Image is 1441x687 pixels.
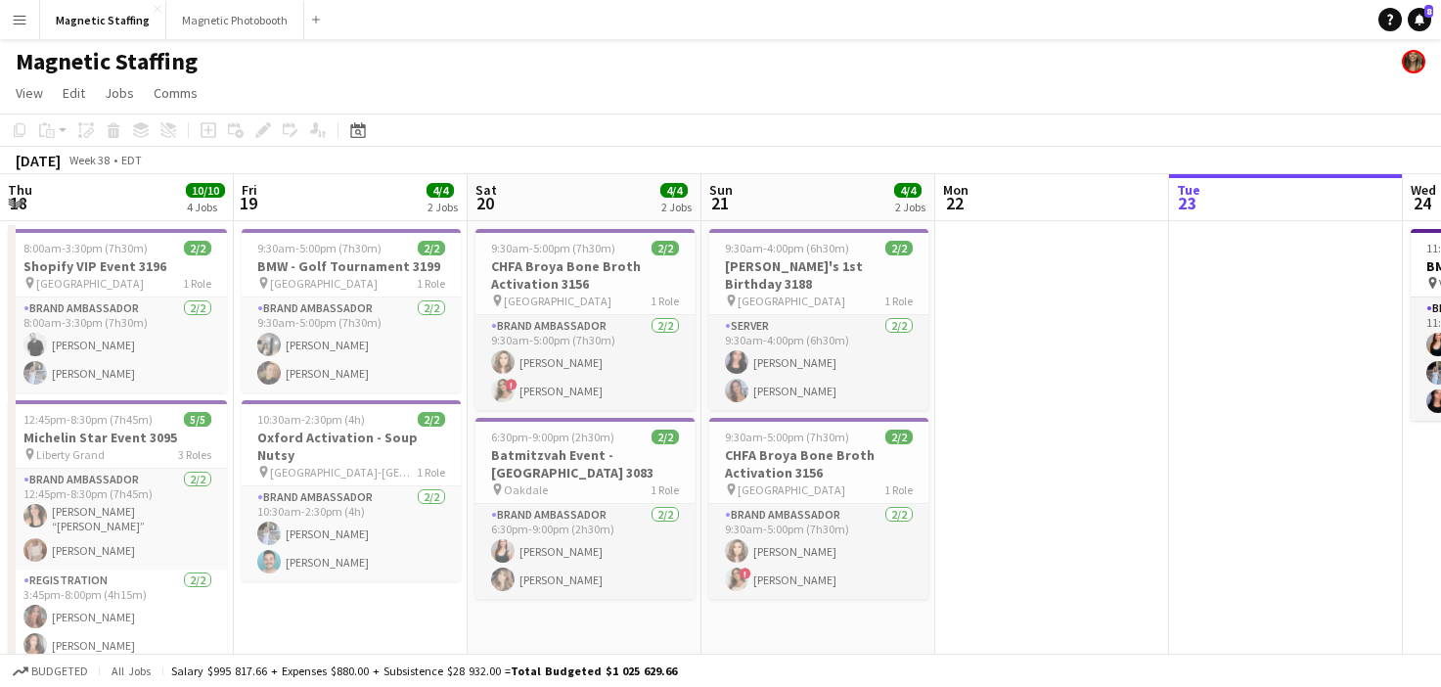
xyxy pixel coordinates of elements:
span: Edit [63,84,85,102]
span: Week 38 [65,153,113,167]
span: Sun [709,181,733,199]
app-card-role: Brand Ambassador2/29:30am-5:00pm (7h30m)[PERSON_NAME][PERSON_NAME] [242,298,461,392]
span: [GEOGRAPHIC_DATA] [738,294,845,308]
span: 9:30am-4:00pm (6h30m) [725,241,849,255]
app-card-role: Server2/29:30am-4:00pm (6h30m)[PERSON_NAME][PERSON_NAME] [709,315,928,410]
app-card-role: Registration2/23:45pm-8:00pm (4h15m)[PERSON_NAME][PERSON_NAME] [8,570,227,664]
span: 4/4 [427,183,454,198]
span: 6:30pm-9:00pm (2h30m) [491,430,614,444]
app-job-card: 8:00am-3:30pm (7h30m)2/2Shopify VIP Event 3196 [GEOGRAPHIC_DATA]1 RoleBrand Ambassador2/28:00am-3... [8,229,227,392]
span: Oakdale [504,482,548,497]
span: Thu [8,181,32,199]
div: 4 Jobs [187,200,224,214]
span: Jobs [105,84,134,102]
span: 8 [1424,5,1433,18]
span: 4/4 [660,183,688,198]
span: 2/2 [652,241,679,255]
span: 1 Role [884,294,913,308]
span: ! [506,379,518,390]
span: 2/2 [418,412,445,427]
h3: Michelin Star Event 3095 [8,429,227,446]
app-job-card: 6:30pm-9:00pm (2h30m)2/2Batmitzvah Event - [GEOGRAPHIC_DATA] 3083 Oakdale1 RoleBrand Ambassador2/... [475,418,695,599]
span: 19 [239,192,257,214]
span: View [16,84,43,102]
span: 2/2 [885,241,913,255]
span: Liberty Grand [36,447,105,462]
h3: CHFA Broya Bone Broth Activation 3156 [709,446,928,481]
div: EDT [121,153,142,167]
span: Wed [1411,181,1436,199]
span: 21 [706,192,733,214]
div: 2 Jobs [895,200,925,214]
span: 12:45pm-8:30pm (7h45m) [23,412,153,427]
div: 2 Jobs [428,200,458,214]
button: Budgeted [10,661,91,682]
h3: CHFA Broya Bone Broth Activation 3156 [475,257,695,293]
a: Comms [146,80,205,106]
h1: Magnetic Staffing [16,47,198,76]
span: 20 [473,192,497,214]
app-job-card: 9:30am-5:00pm (7h30m)2/2BMW - Golf Tournament 3199 [GEOGRAPHIC_DATA]1 RoleBrand Ambassador2/29:30... [242,229,461,392]
app-job-card: 9:30am-4:00pm (6h30m)2/2[PERSON_NAME]'s 1st Birthday 3188 [GEOGRAPHIC_DATA]1 RoleServer2/29:30am-... [709,229,928,410]
span: 2/2 [652,430,679,444]
app-job-card: 10:30am-2:30pm (4h)2/2Oxford Activation - Soup Nutsy [GEOGRAPHIC_DATA]-[GEOGRAPHIC_DATA]1 RoleBra... [242,400,461,581]
span: [GEOGRAPHIC_DATA] [270,276,378,291]
span: 1 Role [651,482,679,497]
app-card-role: Brand Ambassador2/26:30pm-9:00pm (2h30m)[PERSON_NAME][PERSON_NAME] [475,504,695,599]
span: Tue [1177,181,1200,199]
span: Comms [154,84,198,102]
a: Jobs [97,80,142,106]
span: Mon [943,181,968,199]
h3: Batmitzvah Event - [GEOGRAPHIC_DATA] 3083 [475,446,695,481]
app-card-role: Brand Ambassador2/29:30am-5:00pm (7h30m)[PERSON_NAME]![PERSON_NAME] [475,315,695,410]
span: 8:00am-3:30pm (7h30m) [23,241,148,255]
span: 22 [940,192,968,214]
a: View [8,80,51,106]
span: 1 Role [884,482,913,497]
h3: Oxford Activation - Soup Nutsy [242,429,461,464]
span: 2/2 [184,241,211,255]
span: 1 Role [651,294,679,308]
app-job-card: 9:30am-5:00pm (7h30m)2/2CHFA Broya Bone Broth Activation 3156 [GEOGRAPHIC_DATA]1 RoleBrand Ambass... [475,229,695,410]
span: 1 Role [417,465,445,480]
span: 9:30am-5:00pm (7h30m) [725,430,849,444]
span: 1 Role [417,276,445,291]
span: 9:30am-5:00pm (7h30m) [491,241,615,255]
span: [GEOGRAPHIC_DATA]-[GEOGRAPHIC_DATA] [270,465,417,480]
div: 2 Jobs [661,200,692,214]
span: [GEOGRAPHIC_DATA] [36,276,144,291]
h3: BMW - Golf Tournament 3199 [242,257,461,275]
app-user-avatar: Bianca Fantauzzi [1402,50,1425,73]
app-job-card: 9:30am-5:00pm (7h30m)2/2CHFA Broya Bone Broth Activation 3156 [GEOGRAPHIC_DATA]1 RoleBrand Ambass... [709,418,928,599]
span: 18 [5,192,32,214]
span: 9:30am-5:00pm (7h30m) [257,241,382,255]
a: 8 [1408,8,1431,31]
span: All jobs [108,664,155,678]
span: Sat [475,181,497,199]
span: 10/10 [186,183,225,198]
span: Budgeted [31,664,88,678]
span: [GEOGRAPHIC_DATA] [504,294,611,308]
span: ! [740,568,751,579]
span: 2/2 [885,430,913,444]
span: 4/4 [894,183,922,198]
span: 5/5 [184,412,211,427]
div: Salary $995 817.66 + Expenses $880.00 + Subsistence $28 932.00 = [171,664,677,678]
span: 24 [1408,192,1436,214]
span: 23 [1174,192,1200,214]
div: [DATE] [16,151,61,170]
button: Magnetic Photobooth [166,1,304,39]
span: 10:30am-2:30pm (4h) [257,412,365,427]
app-card-role: Brand Ambassador2/210:30am-2:30pm (4h)[PERSON_NAME][PERSON_NAME] [242,486,461,581]
button: Magnetic Staffing [40,1,166,39]
span: 1 Role [183,276,211,291]
app-card-role: Brand Ambassador2/28:00am-3:30pm (7h30m)[PERSON_NAME][PERSON_NAME] [8,298,227,392]
a: Edit [55,80,93,106]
